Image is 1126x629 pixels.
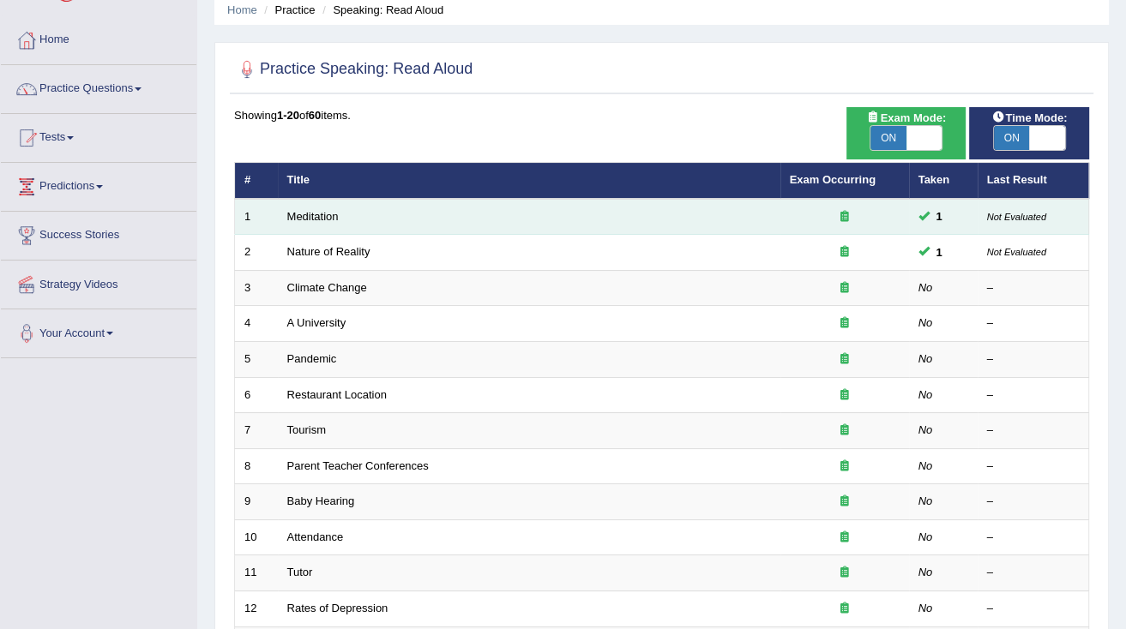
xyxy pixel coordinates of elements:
[918,352,933,365] em: No
[790,315,900,332] div: Exam occurring question
[235,448,278,484] td: 8
[987,601,1080,617] div: –
[287,281,367,294] a: Climate Change
[909,163,978,199] th: Taken
[1,212,196,255] a: Success Stories
[987,212,1046,222] small: Not Evaluated
[1,114,196,157] a: Tests
[987,530,1080,546] div: –
[235,519,278,555] td: 10
[287,602,388,614] a: Rates of Depression
[287,316,346,329] a: A University
[318,2,443,18] li: Speaking: Read Aloud
[790,351,900,368] div: Exam occurring question
[918,494,933,507] em: No
[235,484,278,520] td: 9
[790,209,900,225] div: Exam occurring question
[918,423,933,436] em: No
[1,309,196,352] a: Your Account
[790,601,900,617] div: Exam occurring question
[790,494,900,510] div: Exam occurring question
[790,244,900,261] div: Exam occurring question
[790,422,900,439] div: Exam occurring question
[918,459,933,472] em: No
[235,235,278,271] td: 2
[859,109,952,127] span: Exam Mode:
[918,281,933,294] em: No
[277,109,299,122] b: 1-20
[790,565,900,581] div: Exam occurring question
[987,422,1080,439] div: –
[287,459,429,472] a: Parent Teacher Conferences
[234,57,473,82] h2: Practice Speaking: Read Aloud
[235,590,278,626] td: 12
[235,270,278,306] td: 3
[235,413,278,449] td: 7
[918,388,933,401] em: No
[790,530,900,546] div: Exam occurring question
[930,243,949,261] span: You can still take this question
[309,109,321,122] b: 60
[235,163,278,199] th: #
[930,207,949,225] span: You can still take this question
[987,565,1080,581] div: –
[1,16,196,59] a: Home
[235,199,278,235] td: 1
[987,315,1080,332] div: –
[260,2,315,18] li: Practice
[235,306,278,342] td: 4
[278,163,780,199] th: Title
[984,109,1074,127] span: Time Mode:
[287,352,337,365] a: Pandemic
[287,245,370,258] a: Nature of Reality
[287,423,327,436] a: Tourism
[870,126,906,150] span: ON
[287,388,387,401] a: Restaurant Location
[987,494,1080,510] div: –
[790,387,900,404] div: Exam occurring question
[234,107,1089,123] div: Showing of items.
[790,280,900,297] div: Exam occurring question
[846,107,966,159] div: Show exams occurring in exams
[987,280,1080,297] div: –
[987,458,1080,475] div: –
[987,351,1080,368] div: –
[918,316,933,329] em: No
[918,566,933,578] em: No
[790,173,876,186] a: Exam Occurring
[235,342,278,378] td: 5
[987,247,1046,257] small: Not Evaluated
[287,530,344,543] a: Attendance
[287,494,355,507] a: Baby Hearing
[994,126,1030,150] span: ON
[1,163,196,206] a: Predictions
[1,65,196,108] a: Practice Questions
[235,377,278,413] td: 6
[1,261,196,303] a: Strategy Videos
[987,387,1080,404] div: –
[978,163,1089,199] th: Last Result
[918,602,933,614] em: No
[227,3,257,16] a: Home
[287,210,339,223] a: Meditation
[790,458,900,475] div: Exam occurring question
[918,530,933,543] em: No
[235,555,278,591] td: 11
[287,566,313,578] a: Tutor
